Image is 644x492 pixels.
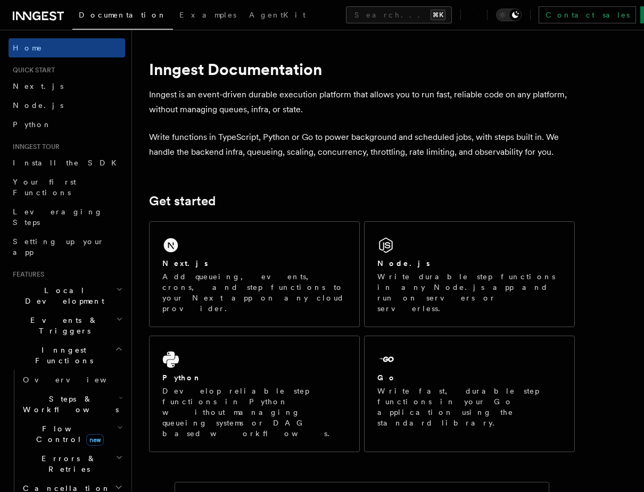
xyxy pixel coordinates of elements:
span: Steps & Workflows [19,394,119,415]
span: Local Development [9,285,116,306]
button: Local Development [9,281,125,311]
span: Documentation [79,11,167,19]
a: Get started [149,194,216,209]
span: AgentKit [249,11,306,19]
p: Write functions in TypeScript, Python or Go to power background and scheduled jobs, with steps bu... [149,130,575,160]
p: Write durable step functions in any Node.js app and run on servers or serverless. [377,271,562,314]
span: Your first Functions [13,178,76,197]
span: Home [13,43,43,53]
a: Overview [19,370,125,389]
h2: Go [377,372,397,383]
a: Setting up your app [9,232,125,262]
span: Inngest tour [9,143,60,151]
span: Features [9,270,44,279]
a: Next.js [9,77,125,96]
a: Node.jsWrite durable step functions in any Node.js app and run on servers or serverless. [364,221,575,327]
button: Steps & Workflows [19,389,125,419]
a: Install the SDK [9,153,125,172]
h1: Inngest Documentation [149,60,575,79]
span: Errors & Retries [19,453,115,474]
a: Home [9,38,125,57]
p: Add queueing, events, crons, and step functions to your Next app on any cloud provider. [162,271,346,314]
span: Leveraging Steps [13,207,103,227]
a: PythonDevelop reliable step functions in Python without managing queueing systems or DAG based wo... [149,336,360,452]
a: Node.js [9,96,125,115]
span: Install the SDK [13,159,123,167]
span: Events & Triggers [9,315,116,336]
span: Flow Control [19,423,117,445]
h2: Node.js [377,258,430,269]
p: Write fast, durable step functions in your Go application using the standard library. [377,386,562,428]
a: AgentKit [243,3,312,29]
a: Contact sales [539,6,636,23]
a: GoWrite fast, durable step functions in your Go application using the standard library. [364,336,575,452]
span: Python [13,120,52,129]
button: Toggle dark mode [496,9,522,21]
kbd: ⌘K [431,10,445,20]
button: Flow Controlnew [19,419,125,449]
button: Search...⌘K [346,6,452,23]
span: new [86,434,104,446]
button: Inngest Functions [9,340,125,370]
span: Examples [179,11,236,19]
span: Overview [23,376,133,384]
h2: Python [162,372,202,383]
a: Your first Functions [9,172,125,202]
a: Python [9,115,125,134]
h2: Next.js [162,258,208,269]
p: Inngest is an event-driven durable execution platform that allows you to run fast, reliable code ... [149,87,575,117]
button: Errors & Retries [19,449,125,479]
span: Quick start [9,66,55,74]
a: Documentation [72,3,173,30]
span: Inngest Functions [9,345,115,366]
span: Setting up your app [13,237,104,256]
span: Node.js [13,101,63,110]
a: Leveraging Steps [9,202,125,232]
button: Events & Triggers [9,311,125,340]
a: Next.jsAdd queueing, events, crons, and step functions to your Next app on any cloud provider. [149,221,360,327]
a: Examples [173,3,243,29]
span: Next.js [13,82,63,90]
p: Develop reliable step functions in Python without managing queueing systems or DAG based workflows. [162,386,346,439]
